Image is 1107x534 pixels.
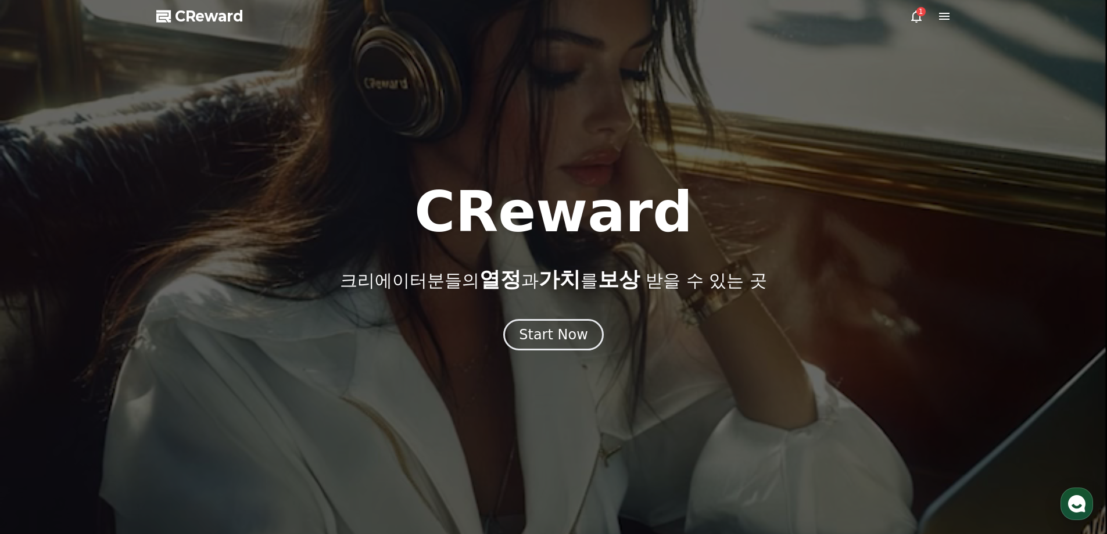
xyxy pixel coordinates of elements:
[503,319,604,350] button: Start Now
[503,331,604,342] a: Start Now
[175,7,243,26] span: CReward
[340,268,766,291] p: 크리에이터분들의 과 를 받을 수 있는 곳
[414,184,693,240] h1: CReward
[916,7,926,16] div: 1
[539,267,581,291] span: 가치
[909,9,923,23] a: 1
[479,267,521,291] span: 열정
[156,7,243,26] a: CReward
[519,325,588,344] div: Start Now
[598,267,640,291] span: 보상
